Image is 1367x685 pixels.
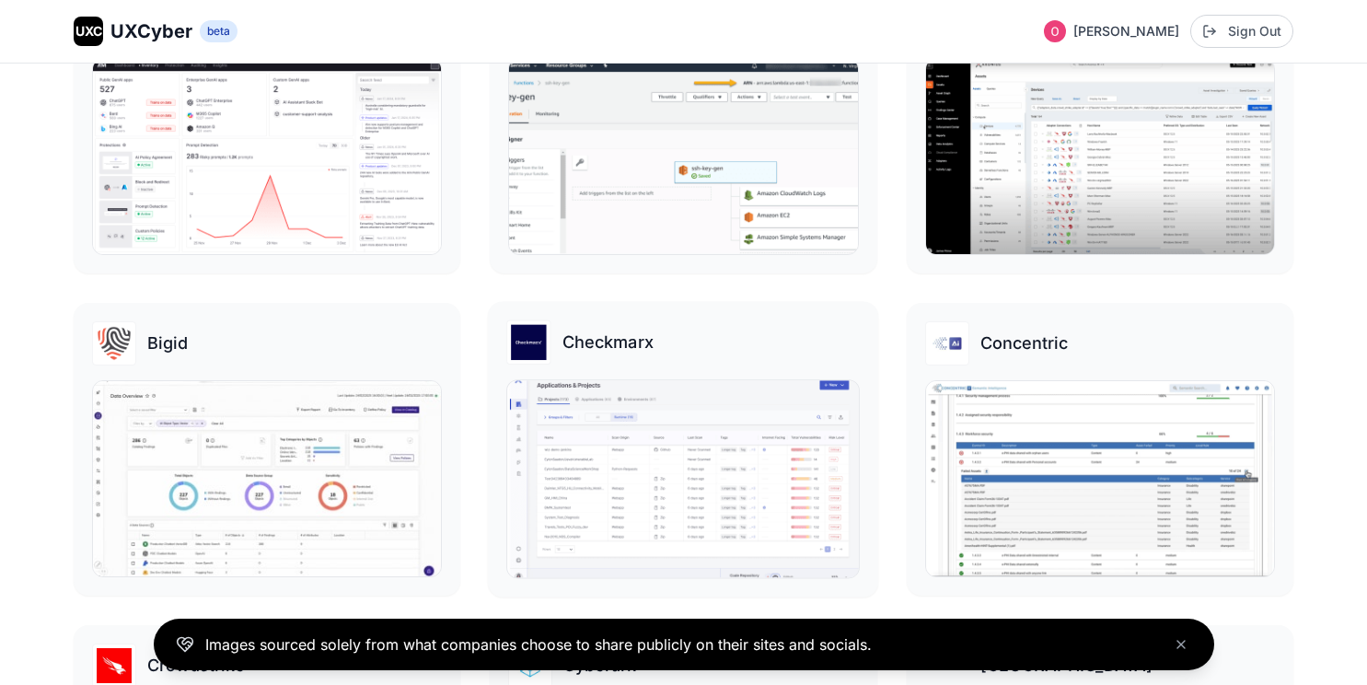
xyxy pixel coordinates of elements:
button: Sign Out [1190,15,1293,48]
a: Concentric logoConcentricConcentric gallery [907,303,1293,596]
img: Bigid gallery [93,381,441,576]
span: beta [200,20,237,42]
h3: Bigid [147,331,188,356]
img: Concentric gallery [926,381,1274,576]
img: Bigid logo [93,322,135,365]
img: Profile [1044,20,1066,42]
span: [PERSON_NAME] [1073,22,1179,41]
a: Bigid logoBigidBigid gallery [74,303,460,596]
a: UXCUXCyberbeta [74,17,237,46]
button: Close banner [1170,633,1192,656]
span: UXC [75,22,102,41]
h3: Checkmarx [562,330,654,355]
img: Checkmarx gallery [507,380,859,577]
img: Axonius gallery [926,59,1274,254]
span: UXCyber [110,18,192,44]
h3: Concentric [980,331,1068,356]
a: Checkmarx logoCheckmarxCheckmarx gallery [490,303,876,596]
img: Aws gallery [509,59,857,254]
p: Images sourced solely from what companies choose to share publicly on their sites and socials. [205,633,872,656]
img: Aim gallery [93,59,441,254]
img: Concentric logo [926,322,968,365]
img: Checkmarx logo [507,321,550,364]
